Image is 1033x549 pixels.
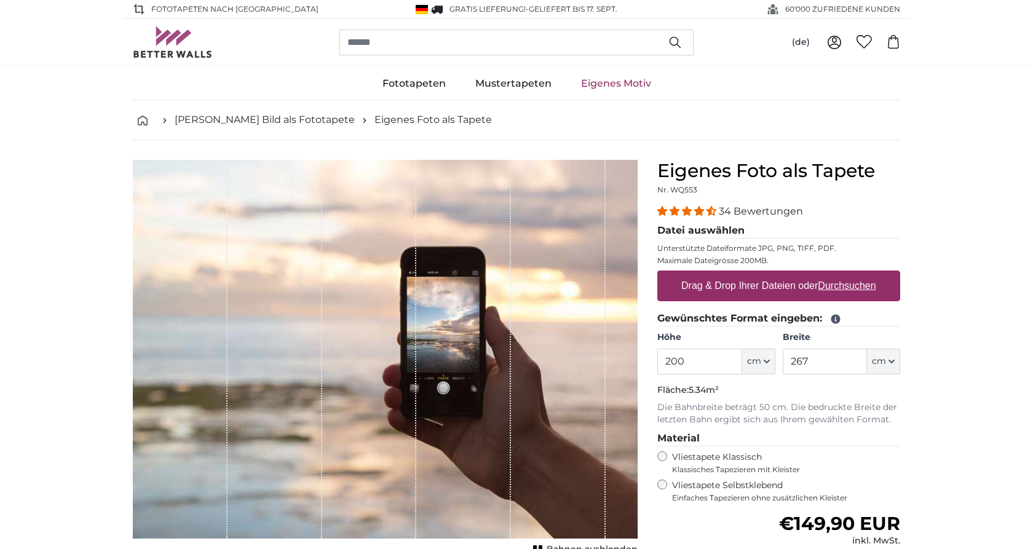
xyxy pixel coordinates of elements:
[657,431,900,446] legend: Material
[742,349,775,374] button: cm
[374,113,492,127] a: Eigenes Foto als Tapete
[657,205,719,217] span: 4.32 stars
[416,5,428,14] img: Deutschland
[368,68,461,100] a: Fototapeten
[779,535,900,547] div: inkl. MwSt.
[566,68,666,100] a: Eigenes Motiv
[782,31,820,53] button: (de)
[818,280,876,291] u: Durchsuchen
[461,68,566,100] a: Mustertapeten
[672,493,900,503] span: Einfaches Tapezieren ohne zusätzlichen Kleister
[672,480,900,503] label: Vliestapete Selbstklebend
[657,256,900,266] p: Maximale Dateigrösse 200MB.
[657,331,775,344] label: Höhe
[133,26,213,58] img: Betterwalls
[133,100,900,140] nav: breadcrumbs
[657,384,900,397] p: Fläche:
[676,274,881,298] label: Drag & Drop Ihrer Dateien oder
[529,4,617,14] span: Geliefert bis 17. Sept.
[719,205,803,217] span: 34 Bewertungen
[672,465,890,475] span: Klassisches Tapezieren mit Kleister
[657,311,900,326] legend: Gewünschtes Format eingeben:
[779,512,900,535] span: €149,90 EUR
[449,4,526,14] span: GRATIS Lieferung!
[747,355,761,368] span: cm
[867,349,900,374] button: cm
[783,331,900,344] label: Breite
[657,243,900,253] p: Unterstützte Dateiformate JPG, PNG, TIFF, PDF.
[657,160,900,182] h1: Eigenes Foto als Tapete
[672,451,890,475] label: Vliestapete Klassisch
[526,4,617,14] span: -
[175,113,355,127] a: [PERSON_NAME] Bild als Fototapete
[689,384,719,395] span: 5.34m²
[872,355,886,368] span: cm
[785,4,900,15] span: 60'000 ZUFRIEDENE KUNDEN
[657,223,900,239] legend: Datei auswählen
[151,4,319,15] span: Fototapeten nach [GEOGRAPHIC_DATA]
[657,185,697,194] span: Nr. WQ553
[657,401,900,426] p: Die Bahnbreite beträgt 50 cm. Die bedruckte Breite der letzten Bahn ergibt sich aus Ihrem gewählt...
